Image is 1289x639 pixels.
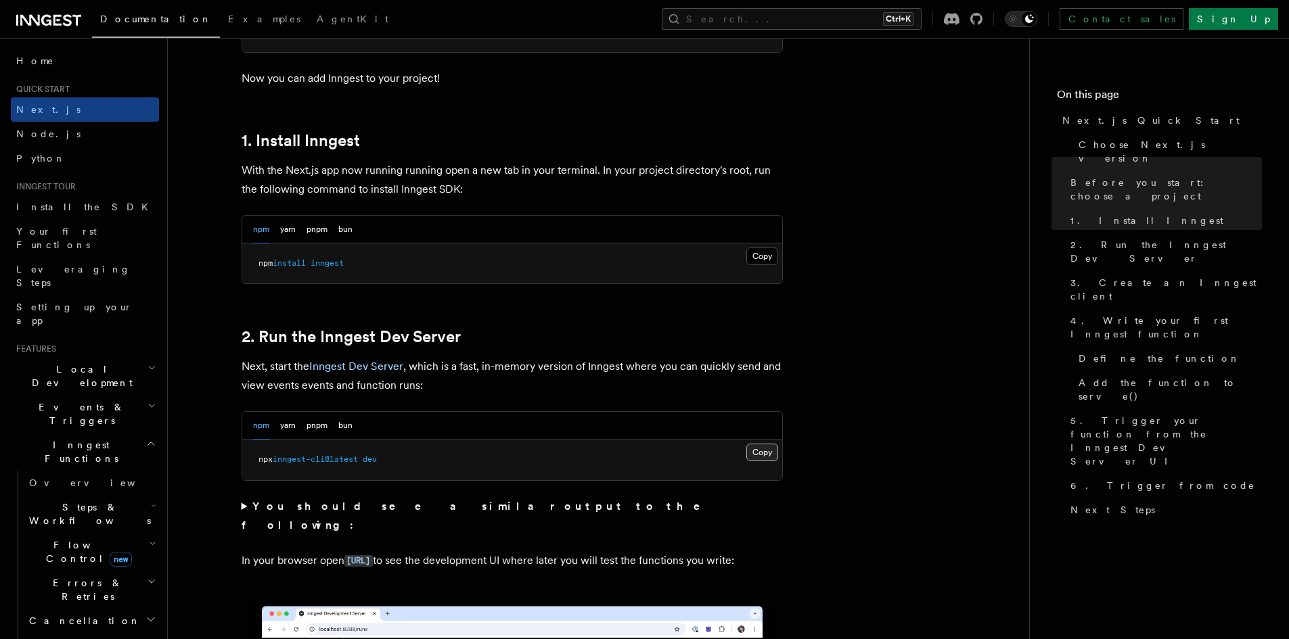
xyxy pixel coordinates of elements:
[253,216,269,243] button: npm
[242,500,720,531] strong: You should see a similar output to the following:
[11,49,159,73] a: Home
[24,495,159,533] button: Steps & Workflows
[883,12,913,26] kbd: Ctrl+K
[242,131,360,150] a: 1. Install Inngest
[307,216,327,243] button: pnpm
[16,104,81,115] span: Next.js
[11,357,159,395] button: Local Development
[242,357,783,395] p: Next, start the , which is a fast, in-memory version of Inngest where you can quickly send and vi...
[280,216,296,243] button: yarn
[24,538,149,565] span: Flow Control
[242,497,783,535] summary: You should see a similar output to the following:
[24,471,159,495] a: Overview
[1065,473,1262,498] a: 6. Trigger from code
[11,362,148,389] span: Local Development
[11,400,148,427] span: Events & Triggers
[1079,352,1240,365] span: Define the function
[24,500,151,527] span: Steps & Workflows
[317,14,388,24] span: AgentKit
[1073,133,1262,170] a: Choose Next.js version
[309,4,397,37] a: AgentKit
[273,454,358,464] span: inngest-cli@latest
[280,412,296,440] button: yarn
[242,551,783,571] p: In your browser open to see the development UI where later you will test the functions you write:
[1057,87,1262,108] h4: On this page
[1070,238,1262,265] span: 2. Run the Inngest Dev Server
[11,295,159,333] a: Setting up your app
[16,128,81,139] span: Node.js
[1070,479,1255,492] span: 6. Trigger from code
[746,247,778,265] button: Copy
[1189,8,1278,30] a: Sign Up
[242,327,461,346] a: 2. Run the Inngest Dev Server
[1073,346,1262,371] a: Define the function
[11,146,159,170] a: Python
[1065,498,1262,522] a: Next Steps
[1065,308,1262,346] a: 4. Write your first Inngest function
[16,54,54,68] span: Home
[1070,414,1262,468] span: 5. Trigger your function from the Inngest Dev Server UI
[1065,170,1262,208] a: Before you start: choose a project
[11,195,159,219] a: Install the SDK
[1065,208,1262,233] a: 1. Install Inngest
[11,257,159,295] a: Leveraging Steps
[1062,114,1240,127] span: Next.js Quick Start
[11,97,159,122] a: Next.js
[1079,376,1262,403] span: Add the function to serve()
[338,216,353,243] button: bun
[1065,408,1262,473] a: 5. Trigger your function from the Inngest Dev Server UI
[11,181,76,192] span: Inngest tour
[1073,371,1262,408] a: Add the function to serve()
[1065,270,1262,308] a: 3. Create an Inngest client
[24,533,159,571] button: Flow Controlnew
[1070,276,1262,303] span: 3. Create an Inngest client
[1070,314,1262,341] span: 4. Write your first Inngest function
[11,84,70,95] span: Quick start
[1057,108,1262,133] a: Next.js Quick Start
[746,444,778,461] button: Copy
[253,412,269,440] button: npm
[363,454,377,464] span: dev
[242,69,783,88] p: Now you can add Inngest to your project!
[1070,214,1223,227] span: 1. Install Inngest
[11,219,159,257] a: Your first Functions
[16,226,97,250] span: Your first Functions
[11,344,56,354] span: Features
[29,477,168,488] span: Overview
[16,153,66,164] span: Python
[16,264,131,288] span: Leveraging Steps
[1079,138,1262,165] span: Choose Next.js version
[258,454,273,464] span: npx
[1065,233,1262,270] a: 2. Run the Inngest Dev Server
[24,609,159,633] button: Cancellation
[338,412,353,440] button: bun
[24,571,159,609] button: Errors & Retries
[662,8,922,30] button: Search...Ctrl+K
[1005,11,1037,27] button: Toggle dark mode
[16,202,156,212] span: Install the SDK
[228,14,300,24] span: Examples
[242,161,783,199] p: With the Next.js app now running running open a new tab in your terminal. In your project directo...
[344,554,373,567] a: [URL]
[110,552,132,567] span: new
[100,14,212,24] span: Documentation
[92,4,220,38] a: Documentation
[1070,503,1155,517] span: Next Steps
[24,614,141,628] span: Cancellation
[220,4,309,37] a: Examples
[307,412,327,440] button: pnpm
[11,438,146,465] span: Inngest Functions
[11,433,159,471] button: Inngest Functions
[11,122,159,146] a: Node.js
[258,258,273,268] span: npm
[1060,8,1183,30] a: Contact sales
[309,360,403,373] a: Inngest Dev Server
[273,258,306,268] span: install
[311,258,344,268] span: inngest
[11,395,159,433] button: Events & Triggers
[344,555,373,567] code: [URL]
[24,576,147,603] span: Errors & Retries
[1070,176,1262,203] span: Before you start: choose a project
[16,302,133,326] span: Setting up your app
